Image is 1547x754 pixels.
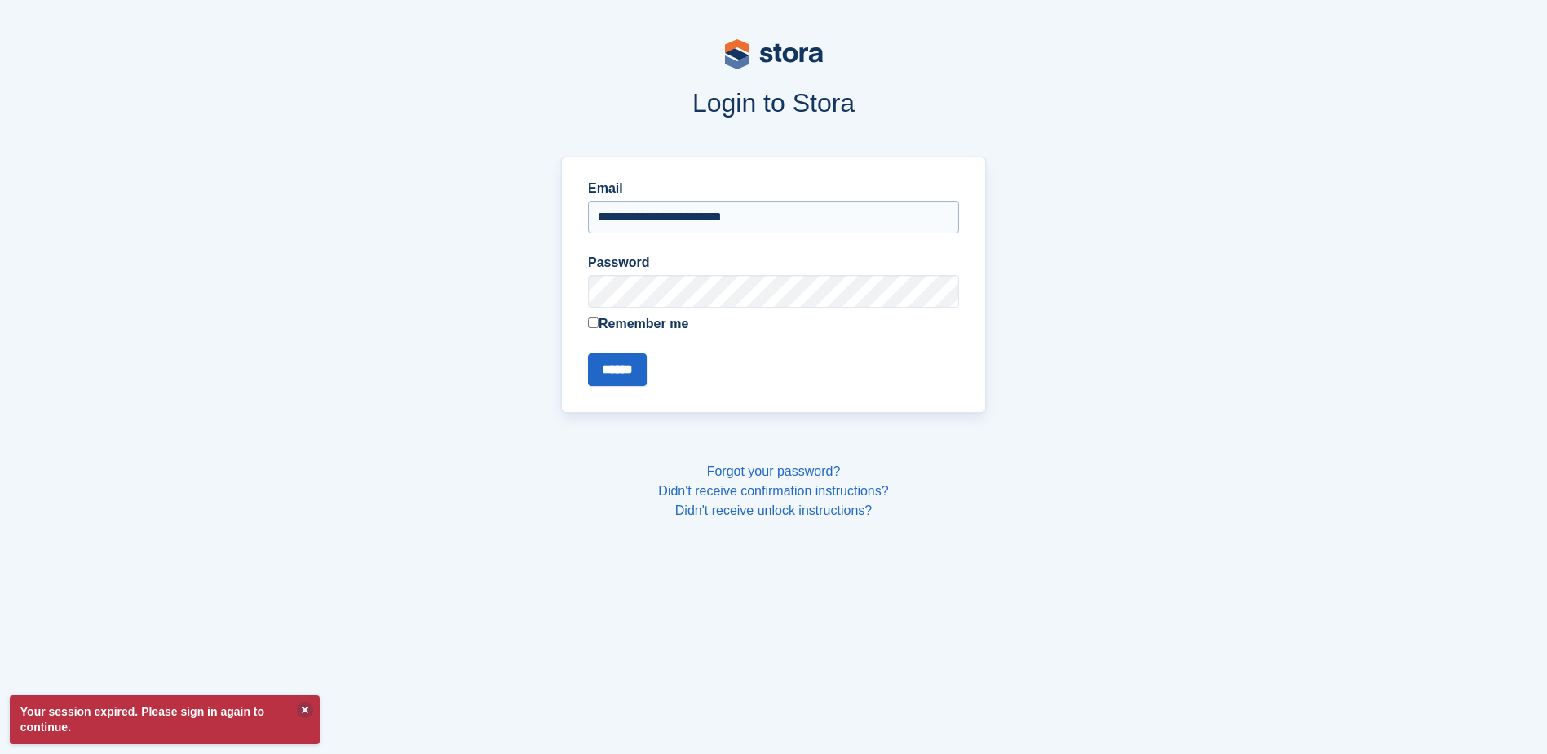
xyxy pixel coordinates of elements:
img: stora-logo-53a41332b3708ae10de48c4981b4e9114cc0af31d8433b30ea865607fb682f29.svg [725,39,823,69]
h1: Login to Stora [250,88,1297,118]
label: Email [588,179,959,198]
a: Didn't receive unlock instructions? [675,503,872,517]
a: Forgot your password? [707,464,841,478]
label: Password [588,253,959,273]
input: Remember me [588,317,599,328]
label: Remember me [588,314,959,334]
p: Your session expired. Please sign in again to continue. [10,695,320,744]
a: Didn't receive confirmation instructions? [658,484,888,498]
